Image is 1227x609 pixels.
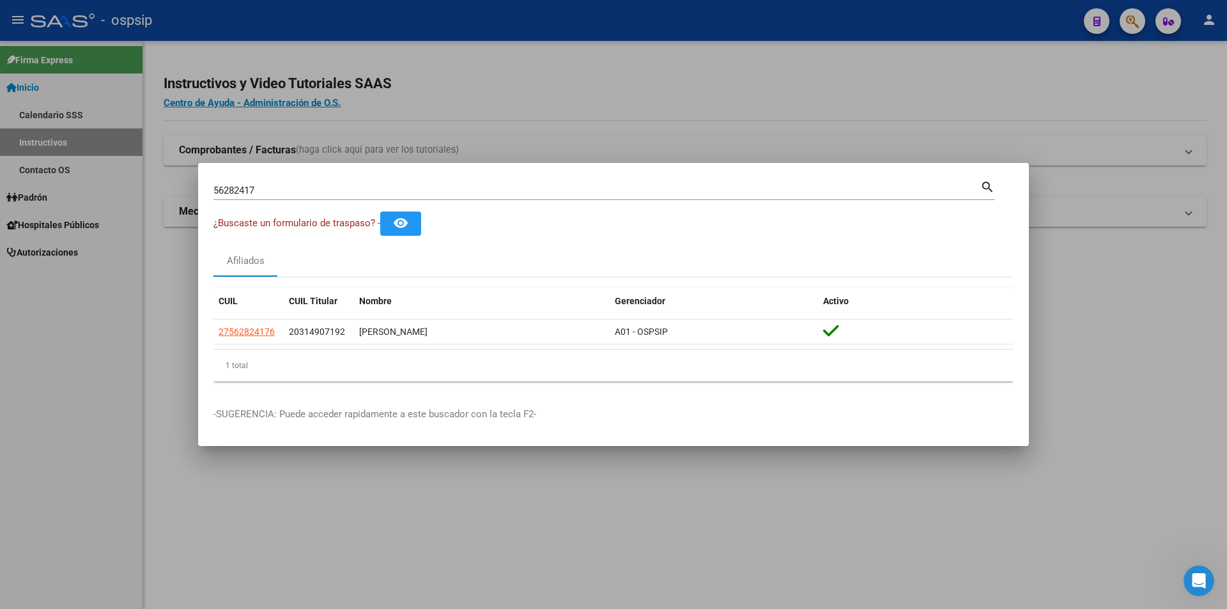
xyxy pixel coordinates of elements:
span: 27562824176 [219,327,275,337]
span: CUIL [219,296,238,306]
span: 20314907192 [289,327,345,337]
datatable-header-cell: Activo [818,288,1014,315]
datatable-header-cell: CUIL [213,288,284,315]
span: Activo [823,296,849,306]
span: CUIL Titular [289,296,337,306]
iframe: Intercom live chat [1184,566,1214,596]
span: Nombre [359,296,392,306]
div: [PERSON_NAME] [359,325,605,339]
datatable-header-cell: Gerenciador [610,288,818,315]
div: 1 total [213,350,1014,382]
span: A01 - OSPSIP [615,327,668,337]
p: -SUGERENCIA: Puede acceder rapidamente a este buscador con la tecla F2- [213,407,1014,422]
div: Afiliados [227,254,265,268]
span: ¿Buscaste un formulario de traspaso? - [213,217,380,229]
mat-icon: remove_red_eye [393,215,408,231]
span: Gerenciador [615,296,665,306]
mat-icon: search [980,178,995,194]
datatable-header-cell: Nombre [354,288,610,315]
datatable-header-cell: CUIL Titular [284,288,354,315]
